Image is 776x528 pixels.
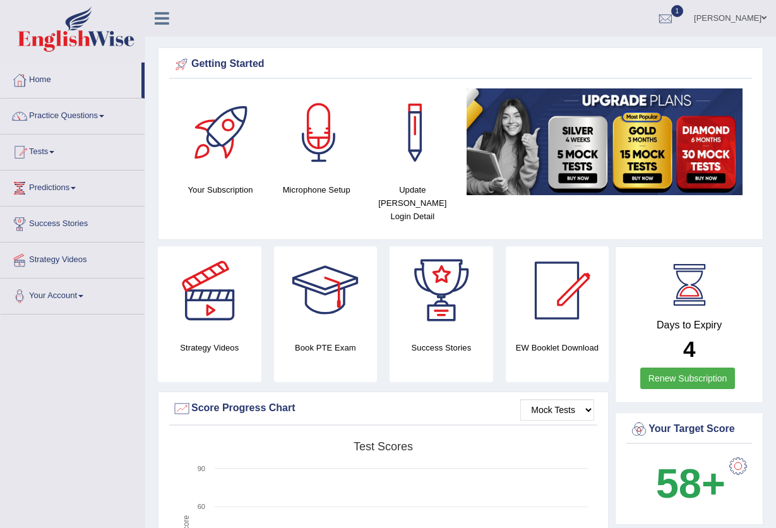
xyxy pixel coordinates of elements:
[354,440,413,453] tspan: Test scores
[630,420,749,439] div: Your Target Score
[1,243,145,274] a: Strategy Videos
[275,183,358,196] h4: Microphone Setup
[467,88,743,195] img: small5.jpg
[640,368,736,389] a: Renew Subscription
[1,63,141,94] a: Home
[172,55,749,74] div: Getting Started
[1,207,145,238] a: Success Stories
[179,183,262,196] h4: Your Subscription
[1,171,145,202] a: Predictions
[1,135,145,166] a: Tests
[198,503,205,510] text: 60
[371,183,454,223] h4: Update [PERSON_NAME] Login Detail
[158,341,261,354] h4: Strategy Videos
[683,337,695,361] b: 4
[1,99,145,130] a: Practice Questions
[198,465,205,472] text: 90
[671,5,684,17] span: 1
[630,320,749,331] h4: Days to Expiry
[506,341,609,354] h4: EW Booklet Download
[390,341,493,354] h4: Success Stories
[656,460,725,507] b: 58+
[1,279,145,310] a: Your Account
[274,341,378,354] h4: Book PTE Exam
[172,399,594,418] div: Score Progress Chart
